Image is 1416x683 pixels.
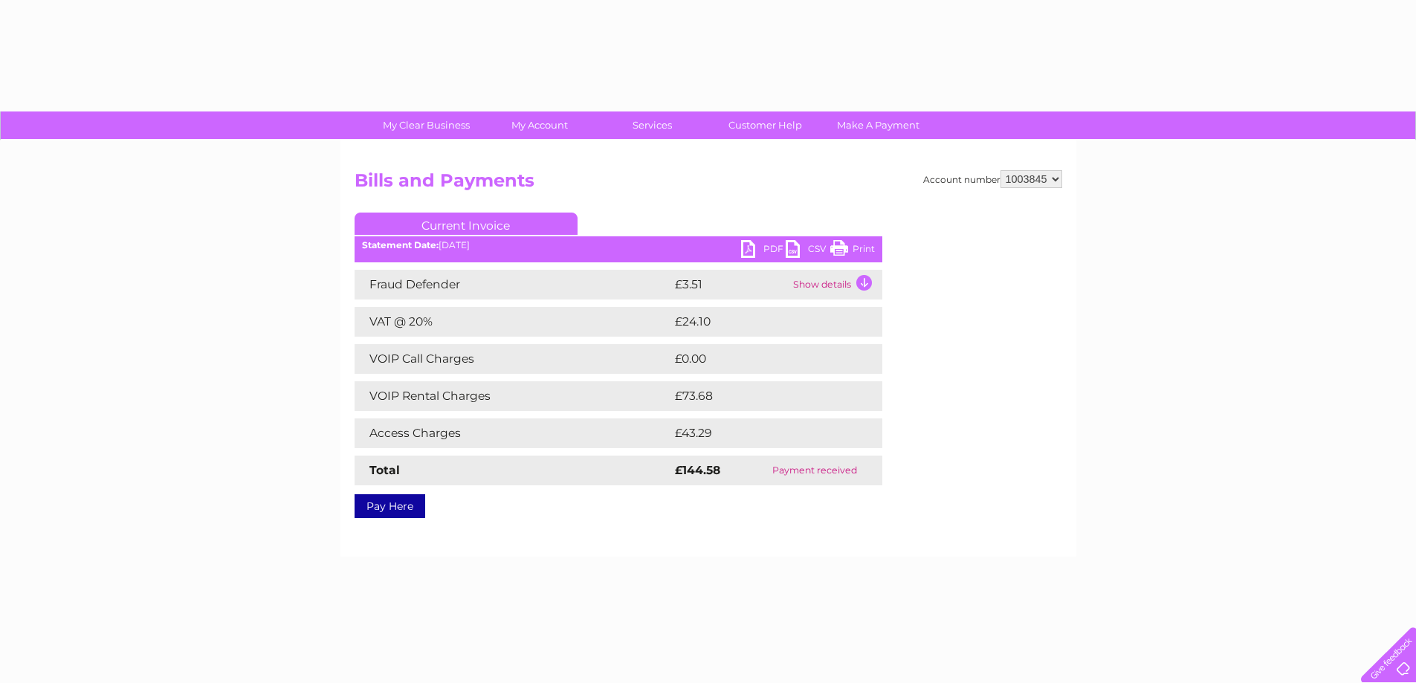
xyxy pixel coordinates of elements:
[671,381,853,411] td: £73.68
[786,240,830,262] a: CSV
[365,111,488,139] a: My Clear Business
[671,270,789,300] td: £3.51
[362,239,439,250] b: Statement Date:
[671,307,851,337] td: £24.10
[355,344,671,374] td: VOIP Call Charges
[675,463,720,477] strong: £144.58
[369,463,400,477] strong: Total
[748,456,882,485] td: Payment received
[741,240,786,262] a: PDF
[355,494,425,518] a: Pay Here
[789,270,882,300] td: Show details
[355,170,1062,198] h2: Bills and Payments
[355,418,671,448] td: Access Charges
[355,213,578,235] a: Current Invoice
[830,240,875,262] a: Print
[355,381,671,411] td: VOIP Rental Charges
[817,111,940,139] a: Make A Payment
[671,418,852,448] td: £43.29
[355,270,671,300] td: Fraud Defender
[355,307,671,337] td: VAT @ 20%
[923,170,1062,188] div: Account number
[478,111,601,139] a: My Account
[704,111,827,139] a: Customer Help
[671,344,848,374] td: £0.00
[591,111,714,139] a: Services
[355,240,882,250] div: [DATE]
